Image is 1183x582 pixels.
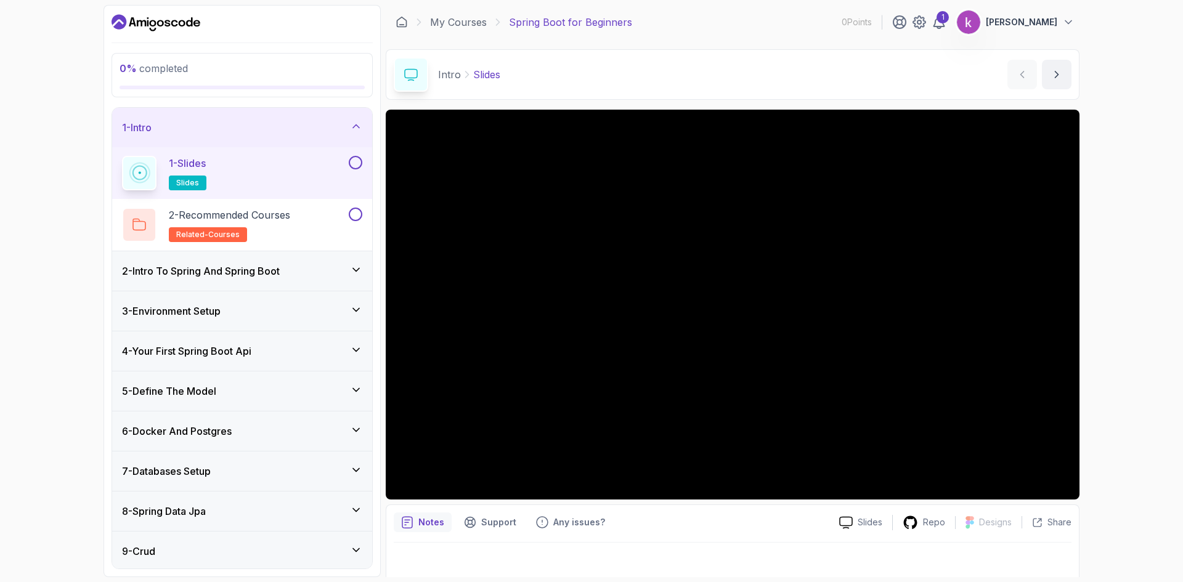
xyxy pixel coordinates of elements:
p: Notes [418,516,444,528]
p: Repo [923,516,945,528]
a: My Courses [430,15,487,30]
p: Any issues? [553,516,605,528]
button: 7-Databases Setup [112,451,372,491]
button: 8-Spring Data Jpa [112,491,372,531]
button: 3-Environment Setup [112,291,372,331]
span: slides [176,178,199,188]
button: 5-Define The Model [112,371,372,411]
button: Share [1022,516,1071,528]
h3: 7 - Databases Setup [122,464,211,479]
span: 0 % [120,62,137,75]
button: 2-Intro To Spring And Spring Boot [112,251,372,291]
p: Slides [473,67,500,82]
button: 2-Recommended Coursesrelated-courses [122,208,362,242]
p: Slides [858,516,882,528]
p: [PERSON_NAME] [986,16,1057,28]
a: Dashboard [396,16,408,28]
button: 1-Slidesslides [122,156,362,190]
p: Designs [979,516,1012,528]
button: 1-Intro [112,108,372,147]
h3: 2 - Intro To Spring And Spring Boot [122,264,280,278]
button: 9-Crud [112,531,372,571]
span: completed [120,62,188,75]
p: Share [1047,516,1071,528]
p: 1 - Slides [169,156,206,171]
h3: 3 - Environment Setup [122,304,221,318]
h3: 6 - Docker And Postgres [122,424,232,439]
a: Repo [893,515,955,530]
p: 0 Points [842,16,872,28]
p: Intro [438,67,461,82]
span: related-courses [176,230,240,240]
h3: 1 - Intro [122,120,152,135]
a: 1 [932,15,946,30]
button: previous content [1007,60,1037,89]
button: Feedback button [529,512,612,532]
button: notes button [394,512,452,532]
h3: 8 - Spring Data Jpa [122,504,206,519]
p: Support [481,516,516,528]
a: Slides [829,516,892,529]
button: 4-Your First Spring Boot Api [112,331,372,371]
h3: 9 - Crud [122,544,155,559]
button: Support button [457,512,524,532]
button: 6-Docker And Postgres [112,411,372,451]
h3: 4 - Your First Spring Boot Api [122,344,251,358]
p: Spring Boot for Beginners [509,15,632,30]
h3: 5 - Define The Model [122,384,216,398]
a: Dashboard [112,13,200,33]
p: 2 - Recommended Courses [169,208,290,222]
div: 1 [937,11,949,23]
img: user profile image [957,10,980,34]
button: user profile image[PERSON_NAME] [956,10,1075,34]
button: next content [1042,60,1071,89]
